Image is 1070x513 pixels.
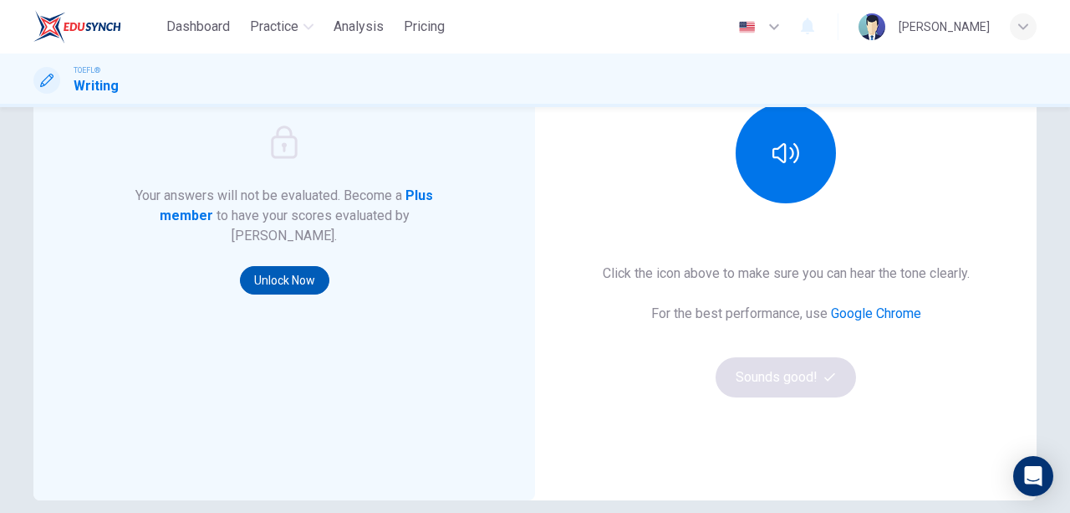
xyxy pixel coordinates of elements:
[831,305,921,321] a: Google Chrome
[243,12,320,42] button: Practice
[899,17,990,37] div: [PERSON_NAME]
[166,17,230,37] span: Dashboard
[160,187,434,223] strong: Plus member
[1013,456,1053,496] div: Open Intercom Messenger
[160,12,237,42] button: Dashboard
[134,186,436,246] h6: Your answers will not be evaluated. Become a to have your scores evaluated by [PERSON_NAME].
[334,17,384,37] span: Analysis
[603,264,970,284] h6: Click the icon above to make sure you can hear the tone clearly.
[859,13,885,40] img: Profile picture
[404,17,445,37] span: Pricing
[250,17,298,37] span: Practice
[397,12,451,42] button: Pricing
[327,12,390,42] button: Analysis
[33,10,121,44] img: EduSynch logo
[736,21,757,33] img: en
[74,64,100,76] span: TOEFL®
[74,76,119,96] h1: Writing
[651,304,921,324] h6: For the best performance, use
[240,266,329,295] button: Unlock Now
[33,10,160,44] a: EduSynch logo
